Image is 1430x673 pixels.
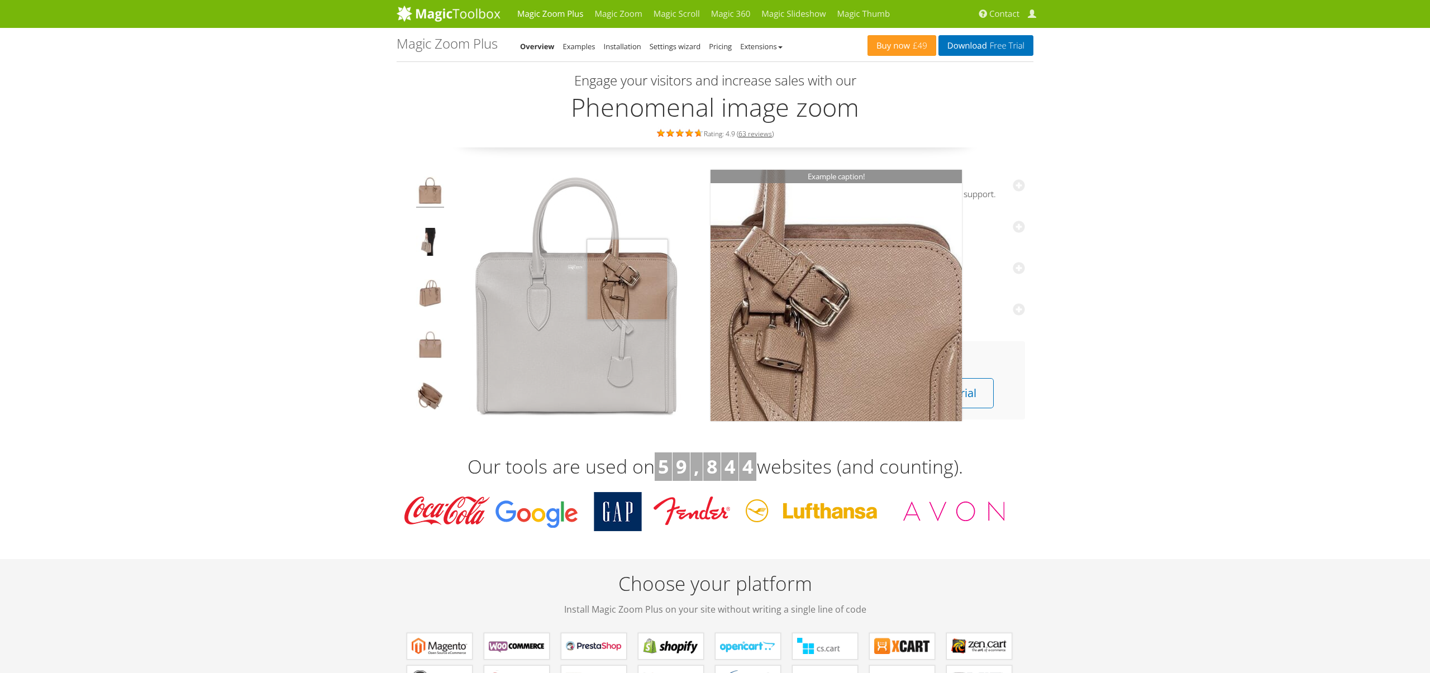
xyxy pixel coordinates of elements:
a: Magic Zoom Plus for CS-Cart [792,633,858,660]
a: Used by the bestJoin the company of Google, Coca-Cola and 40,000+ others [723,251,1025,283]
a: Examples [563,41,595,51]
a: Pricing [709,41,732,51]
span: Install Magic Zoom Plus on your site without writing a single line of code [397,603,1033,616]
b: 9 [676,454,687,479]
a: Magic Zoom Plus for WooCommerce [484,633,550,660]
h2: Phenomenal image zoom [397,93,1033,121]
b: Magic Zoom Plus for Zen Cart [951,638,1007,655]
a: Magic Zoom Plus for Zen Cart [946,633,1012,660]
img: Magic Toolbox Customers [397,492,1017,531]
span: Join the company of Google, Coca-Cola and 40,000+ others [723,271,1025,283]
a: Magic Zoom Plus for X-Cart [869,633,935,660]
h3: Get Magic Zoom Plus [DATE]! [735,351,1014,365]
img: MagicToolbox.com - Image tools for your website [397,5,500,22]
h2: Choose your platform [397,570,1033,616]
a: Get started in minutesWithout writing a single line of code. [723,292,1025,324]
b: Magic Zoom Plus for Magento [412,638,468,655]
a: 63 reviews [738,129,772,139]
h1: Magic Zoom Plus [397,36,498,51]
img: Magic Zoom Plus Demo [451,170,702,421]
b: Magic Zoom Plus for OpenCart [720,638,776,655]
b: , [694,454,699,479]
b: Magic Zoom Plus for X-Cart [874,638,930,655]
a: Download free trial [860,378,994,408]
a: Overview [520,41,555,51]
h3: Our tools are used on websites (and counting). [397,452,1033,481]
a: Magic Zoom Plus for PrestaShop [561,633,627,660]
a: Fast and sophisticatedBeautifully refined and customizable with CSS [723,209,1025,241]
img: jQuery image zoom example [416,279,444,311]
span: Without writing a single line of code. [723,313,1025,324]
b: 8 [707,454,717,479]
img: Product image zoom example [416,176,444,208]
b: Magic Zoom Plus for CS-Cart [797,638,853,655]
a: Adaptive and responsiveFully responsive image zoomer with mobile gestures and retina support. [723,168,1025,200]
a: Magic Zoom Plus DemoMagic Zoom Plus Demo [451,170,702,421]
b: Magic Zoom Plus for WooCommerce [489,638,545,655]
span: Beautifully refined and customizable with CSS [723,230,1025,241]
img: Hover image zoom example [416,331,444,362]
span: Contact [989,8,1019,20]
b: Magic Zoom Plus for PrestaShop [566,638,622,655]
a: Installation [604,41,641,51]
a: Buy now£49 [867,35,936,56]
a: Magic Zoom Plus for Magento [407,633,473,660]
a: DownloadFree Trial [938,35,1033,56]
b: 4 [742,454,753,479]
img: JavaScript image zoom example [416,228,444,259]
b: Magic Zoom Plus for Shopify [643,638,699,655]
div: Rating: 4.9 ( ) [397,127,1033,139]
a: Magic Zoom Plus for Shopify [638,633,704,660]
a: Magic Zoom Plus for OpenCart [715,633,781,660]
b: 5 [658,454,669,479]
img: JavaScript zoom tool example [416,382,444,413]
span: £49 [910,41,927,50]
h3: Engage your visitors and increase sales with our [399,73,1031,88]
a: Extensions [740,41,782,51]
a: Settings wizard [650,41,701,51]
b: 4 [724,454,735,479]
a: View Pricing [755,378,852,408]
span: Fully responsive image zoomer with mobile gestures and retina support. [723,189,1025,200]
span: Free Trial [987,41,1024,50]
